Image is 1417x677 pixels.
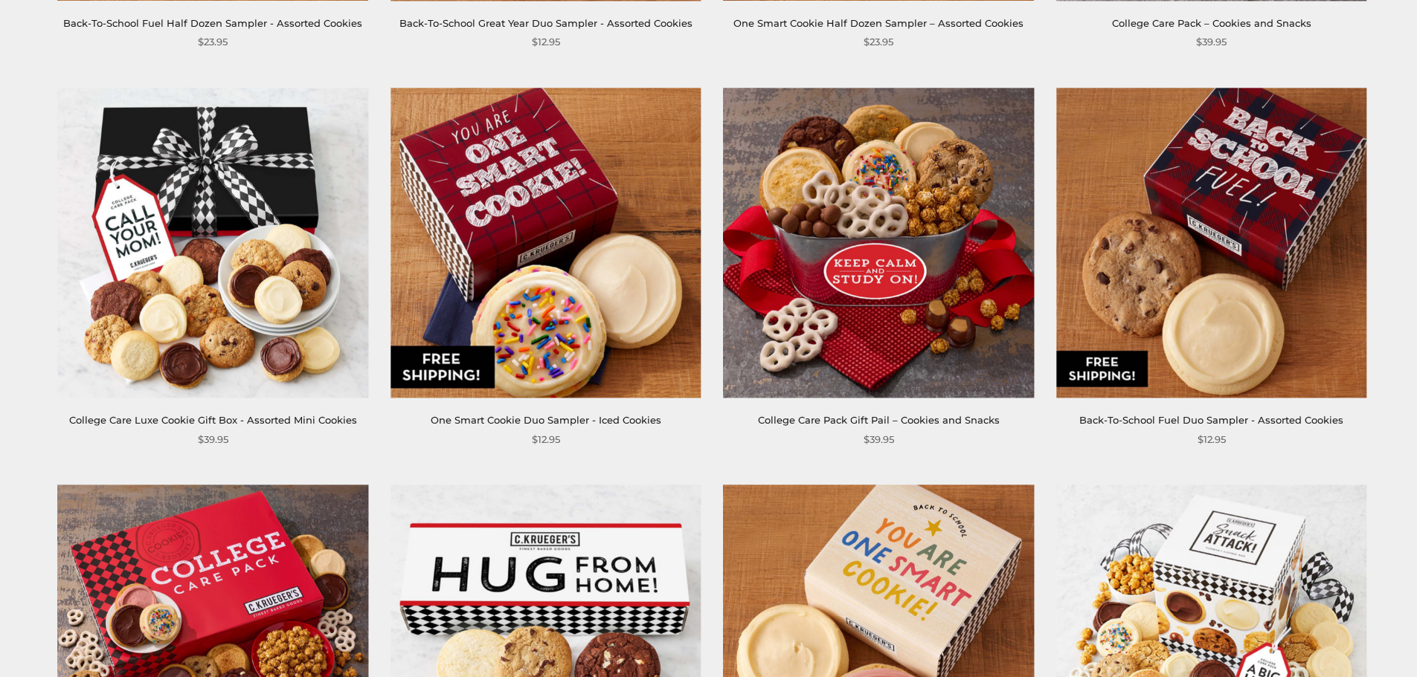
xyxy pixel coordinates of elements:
[399,17,693,29] a: Back-To-School Great Year Duo Sampler - Assorted Cookies
[864,34,893,50] span: $23.95
[532,34,560,50] span: $12.95
[733,17,1024,29] a: One Smart Cookie Half Dozen Sampler – Assorted Cookies
[198,432,228,447] span: $39.95
[198,34,228,50] span: $23.95
[58,88,368,398] img: College Care Luxe Cookie Gift Box - Assorted Mini Cookies
[69,414,357,426] a: College Care Luxe Cookie Gift Box - Assorted Mini Cookies
[724,88,1034,398] img: College Care Pack Gift Pail – Cookies and Snacks
[63,17,362,29] a: Back-To-School Fuel Half Dozen Sampler - Assorted Cookies
[1196,34,1227,50] span: $39.95
[1112,17,1311,29] a: College Care Pack – Cookies and Snacks
[391,88,701,398] img: One Smart Cookie Duo Sampler - Iced Cookies
[532,432,560,447] span: $12.95
[758,414,1000,426] a: College Care Pack Gift Pail – Cookies and Snacks
[864,432,894,447] span: $39.95
[431,414,661,426] a: One Smart Cookie Duo Sampler - Iced Cookies
[1079,414,1343,426] a: Back-To-School Fuel Duo Sampler - Assorted Cookies
[1056,88,1366,398] img: Back-To-School Fuel Duo Sampler - Assorted Cookies
[1198,432,1226,447] span: $12.95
